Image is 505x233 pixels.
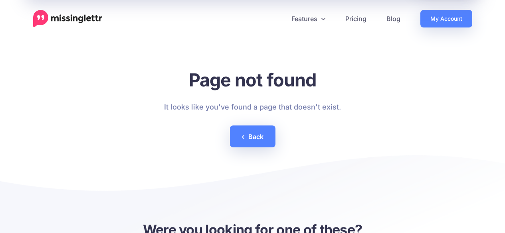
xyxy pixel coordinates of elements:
h1: Page not found [164,69,341,91]
a: My Account [420,10,472,27]
a: Blog [376,10,410,27]
a: Back [230,125,275,147]
a: Features [281,10,335,27]
p: It looks like you've found a page that doesn't exist. [164,101,341,114]
a: Pricing [335,10,376,27]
